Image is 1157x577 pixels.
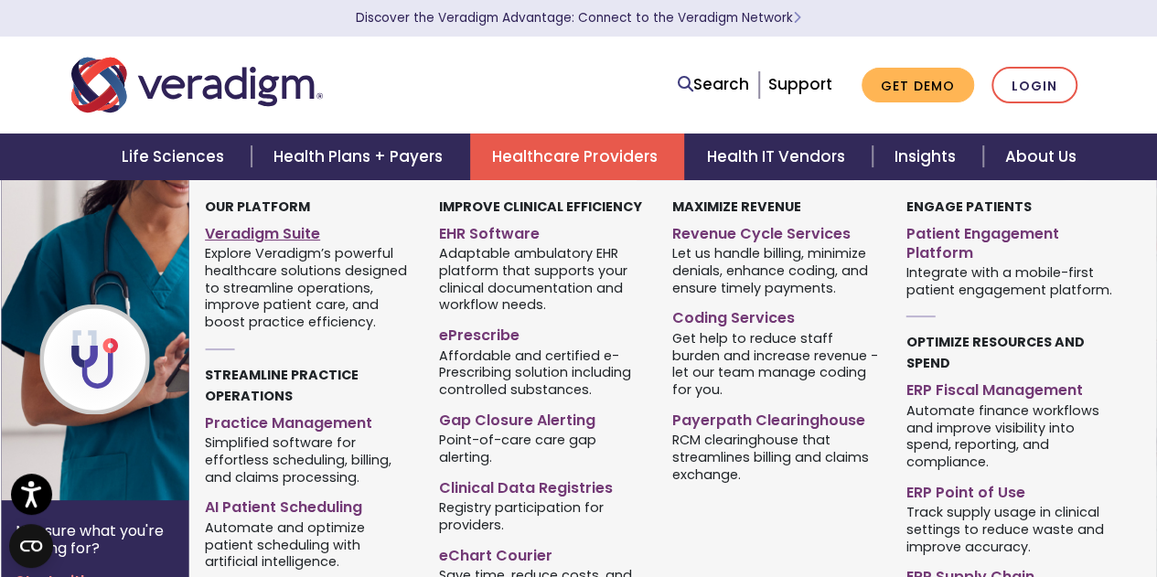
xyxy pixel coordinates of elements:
[439,218,646,244] a: EHR Software
[439,540,646,566] a: eChart Courier
[873,134,983,180] a: Insights
[470,134,684,180] a: Healthcare Providers
[793,9,801,27] span: Learn More
[9,524,53,568] button: Open CMP widget
[983,134,1098,180] a: About Us
[205,366,359,405] strong: Streamline Practice Operations
[672,302,879,328] a: Coding Services
[439,346,646,399] span: Affordable and certified e-Prescribing solution including controlled substances.
[71,55,323,115] img: Veradigm logo
[672,431,879,484] span: RCM clearinghouse that streamlines billing and claims exchange.
[678,72,749,97] a: Search
[356,9,801,27] a: Discover the Veradigm Advantage: Connect to the Veradigm NetworkLearn More
[205,433,412,486] span: Simplified software for effortless scheduling, billing, and claims processing.
[439,244,646,314] span: Adaptable ambulatory EHR platform that supports your clinical documentation and workflow needs.
[906,333,1085,372] strong: Optimize Resources and Spend
[252,134,470,180] a: Health Plans + Payers
[205,198,310,216] strong: Our Platform
[906,401,1113,470] span: Automate finance workflows and improve visibility into spend, reporting, and compliance.
[205,491,412,518] a: AI Patient Scheduling
[672,328,879,398] span: Get help to reduce staff burden and increase revenue - let our team manage coding for you.
[672,218,879,244] a: Revenue Cycle Services
[1,180,295,500] img: Healthcare Provider
[439,404,646,431] a: Gap Closure Alerting
[672,198,801,216] strong: Maximize Revenue
[672,244,879,297] span: Let us handle billing, minimize denials, enhance coding, and ensure timely payments.
[205,218,412,244] a: Veradigm Suite
[906,374,1113,401] a: ERP Fiscal Management
[906,198,1032,216] strong: Engage Patients
[906,218,1113,263] a: Patient Engagement Platform
[439,497,646,533] span: Registry participation for providers.
[906,503,1113,556] span: Track supply usage in clinical settings to reduce waste and improve accuracy.
[672,404,879,431] a: Payerpath Clearinghouse
[439,431,646,466] span: Point-of-care care gap alerting.
[684,134,872,180] a: Health IT Vendors
[205,518,412,571] span: Automate and optimize patient scheduling with artificial intelligence.
[768,73,832,95] a: Support
[439,319,646,346] a: ePrescribe
[205,244,412,331] span: Explore Veradigm’s powerful healthcare solutions designed to streamline operations, improve patie...
[906,262,1113,298] span: Integrate with a mobile-first patient engagement platform.
[100,134,252,180] a: Life Sciences
[991,67,1077,104] a: Login
[205,407,412,433] a: Practice Management
[862,68,974,103] a: Get Demo
[439,198,642,216] strong: Improve Clinical Efficiency
[906,476,1113,503] a: ERP Point of Use
[439,472,646,498] a: Clinical Data Registries
[16,522,175,557] p: Not sure what you're looking for?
